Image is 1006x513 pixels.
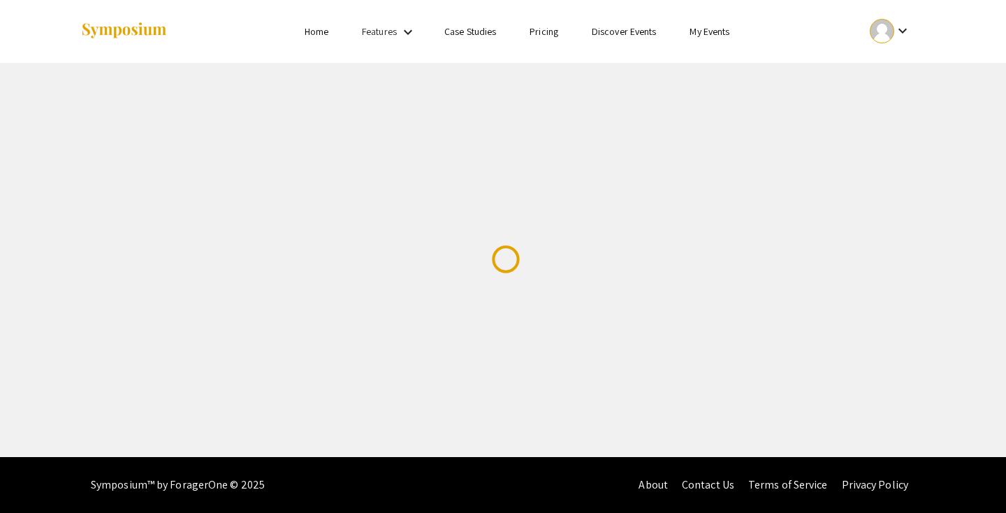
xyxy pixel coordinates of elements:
a: My Events [690,25,729,38]
a: Contact Us [682,477,734,492]
a: Privacy Policy [842,477,908,492]
mat-icon: Expand account dropdown [894,22,911,39]
iframe: Chat [947,450,996,503]
div: Symposium™ by ForagerOne © 2025 [91,457,265,513]
a: About [639,477,668,492]
a: Pricing [530,25,558,38]
a: Discover Events [592,25,657,38]
a: Terms of Service [748,477,828,492]
mat-icon: Expand Features list [400,24,416,41]
a: Home [305,25,328,38]
a: Case Studies [444,25,496,38]
button: Expand account dropdown [855,15,926,47]
a: Features [362,25,397,38]
img: Symposium by ForagerOne [80,22,168,41]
